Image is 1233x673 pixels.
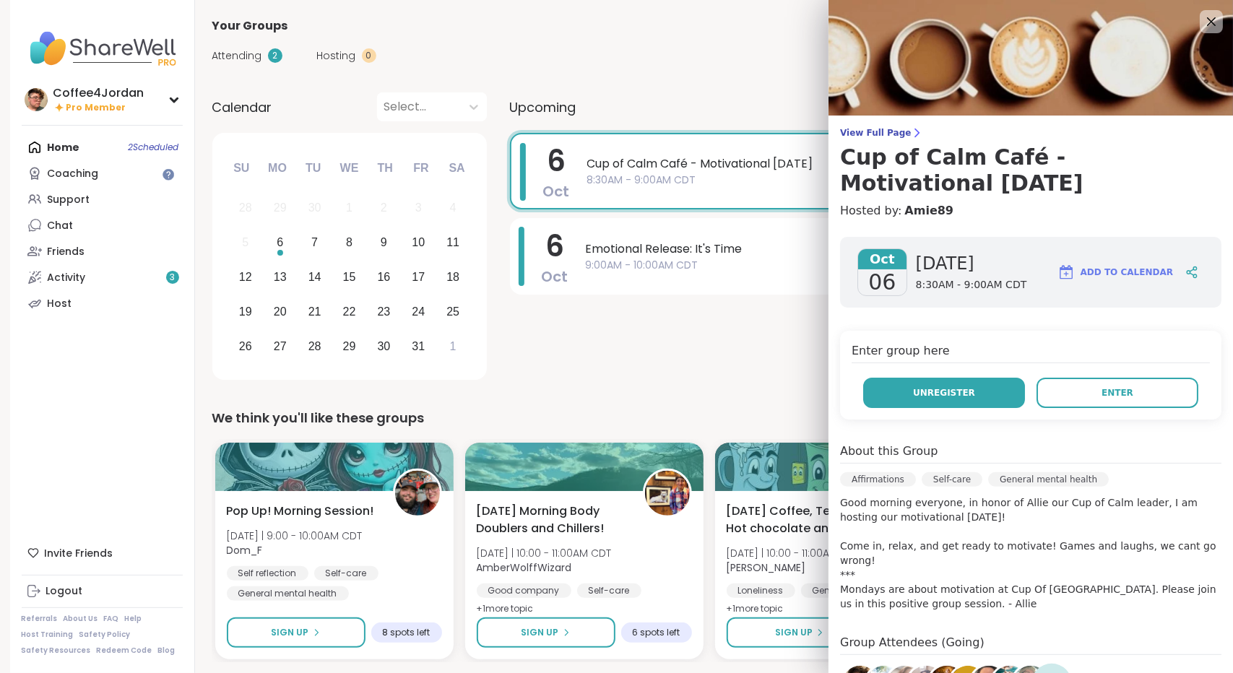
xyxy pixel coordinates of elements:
div: 6 [277,233,283,252]
span: [DATE] | 10:00 - 11:00AM CDT [477,546,612,560]
div: 1 [346,198,352,217]
span: Oct [543,181,570,201]
div: Loneliness [727,583,795,598]
span: 6 spots left [633,627,680,638]
a: Amie89 [904,202,953,220]
div: 14 [308,267,321,287]
div: Choose Thursday, October 23rd, 2025 [368,296,399,327]
a: About Us [64,614,98,624]
div: Choose Wednesday, October 15th, 2025 [334,262,365,293]
span: [DATE] Morning Body Doublers and Chillers! [477,503,627,537]
div: 2 [268,48,282,63]
span: Oct [542,266,568,287]
span: Cup of Calm Café - Motivational [DATE] [587,155,1179,173]
div: Choose Friday, October 24th, 2025 [403,296,434,327]
div: General mental health [227,586,349,601]
div: 17 [412,267,425,287]
div: Not available Friday, October 3rd, 2025 [403,193,434,224]
div: Choose Thursday, October 9th, 2025 [368,227,399,259]
a: Host [22,290,183,316]
div: 29 [274,198,287,217]
button: Sign Up [727,617,873,648]
div: 30 [378,336,391,356]
div: Choose Saturday, October 25th, 2025 [438,296,469,327]
div: 12 [239,267,252,287]
img: Coffee4Jordan [25,88,48,111]
a: Safety Resources [22,646,91,656]
a: Friends [22,238,183,264]
div: 22 [343,302,356,321]
a: Blog [158,646,176,656]
span: Sign Up [775,626,813,639]
button: Add to Calendar [1051,255,1180,290]
button: Sign Up [227,617,365,648]
span: Pop Up! Morning Session! [227,503,374,520]
div: Choose Sunday, October 12th, 2025 [230,262,261,293]
div: 13 [274,267,287,287]
a: Safety Policy [79,630,131,640]
div: 8 [346,233,352,252]
div: 23 [378,302,391,321]
div: Th [369,152,401,184]
iframe: Spotlight [163,169,174,181]
div: 28 [308,336,321,356]
div: Choose Friday, October 31st, 2025 [403,331,434,362]
h4: About this Group [840,443,938,460]
div: Choose Tuesday, October 28th, 2025 [299,331,330,362]
div: Choose Sunday, October 19th, 2025 [230,296,261,327]
div: Choose Saturday, October 11th, 2025 [438,227,469,259]
div: 4 [450,198,457,217]
b: Dom_F [227,543,263,557]
span: Attending [212,48,262,64]
div: 27 [274,336,287,356]
div: 9 [381,233,387,252]
div: Choose Tuesday, October 14th, 2025 [299,262,330,293]
h4: Group Attendees (Going) [840,634,1221,655]
div: 28 [239,198,252,217]
div: Activity [48,271,86,285]
div: Choose Wednesday, October 22nd, 2025 [334,296,365,327]
a: View Full PageCup of Calm Café - Motivational [DATE] [840,127,1221,196]
div: 19 [239,302,252,321]
div: 26 [239,336,252,356]
div: Tu [298,152,329,184]
span: [DATE] | 9:00 - 10:00AM CDT [227,529,363,543]
div: 11 [446,233,459,252]
div: 2 [381,198,387,217]
div: 5 [242,233,248,252]
a: Help [125,614,142,624]
button: Enter [1037,378,1198,408]
span: 06 [868,269,896,295]
div: 21 [308,302,321,321]
span: Pro Member [66,102,126,114]
span: Oct [858,249,907,269]
img: ShareWell Nav Logo [22,23,183,74]
a: FAQ [104,614,119,624]
a: Coaching [22,160,183,186]
div: 15 [343,267,356,287]
div: Sa [441,152,472,184]
span: 3 [170,272,175,284]
div: Mo [261,152,293,184]
div: Not available Thursday, October 2nd, 2025 [368,193,399,224]
div: Good company [477,583,571,598]
span: 8:30AM - 9:00AM CDT [587,173,1179,188]
div: Invite Friends [22,540,183,566]
div: Fr [405,152,437,184]
div: Coffee4Jordan [53,85,144,101]
a: Redeem Code [97,646,152,656]
div: Not available Wednesday, October 1st, 2025 [334,193,365,224]
span: 6 [547,141,566,181]
span: Enter [1102,386,1133,399]
a: Chat [22,212,183,238]
div: Not available Sunday, September 28th, 2025 [230,193,261,224]
span: Emotional Release: It's Time [586,240,1180,258]
div: Affirmations [840,472,916,487]
span: [DATE] [916,252,1027,275]
div: General mental health [801,583,923,598]
div: Not available Saturday, October 4th, 2025 [438,193,469,224]
span: Hosting [317,48,356,64]
span: Add to Calendar [1081,266,1173,279]
div: 18 [446,267,459,287]
div: Host [48,297,72,311]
